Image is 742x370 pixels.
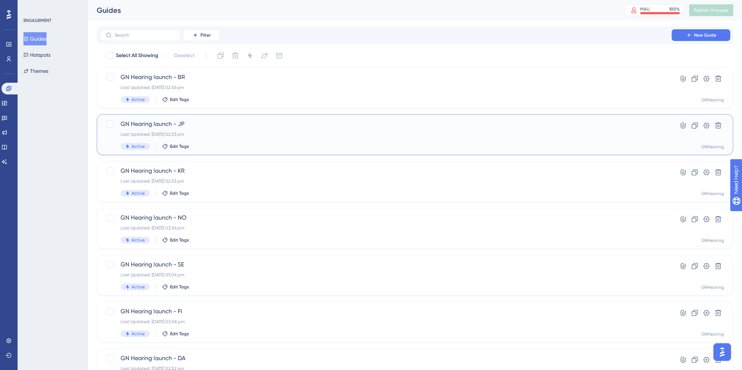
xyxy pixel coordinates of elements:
[121,131,651,137] div: Last Updated: [DATE] 02.53 pm
[115,33,174,38] input: Search
[132,97,145,102] span: Active
[121,178,651,184] div: Last Updated: [DATE] 02.53 pm
[162,143,189,149] button: Edit Tags
[121,73,651,82] span: GN Hearing launch - BR
[162,97,189,102] button: Edit Tags
[170,237,189,243] span: Edit Tags
[701,97,724,103] div: GNHearing
[121,354,651,363] span: GN Hearing launch - DA
[121,120,651,128] span: GN Hearing launch - JP
[672,29,730,41] button: New Guide
[23,18,51,23] div: ENGAGEMENT
[162,190,189,196] button: Edit Tags
[162,284,189,290] button: Edit Tags
[121,225,651,231] div: Last Updated: [DATE] 03.06 pm
[701,284,724,290] div: GNHearing
[121,260,651,269] span: GN Hearing launch - SE
[121,307,651,316] span: GN Hearing launch - FI
[23,32,47,45] button: Guides
[200,32,211,38] span: Filter
[701,331,724,337] div: GNHearing
[132,284,145,290] span: Active
[121,167,651,175] span: GN Hearing launch - KR
[97,5,606,15] div: Guides
[694,32,716,38] span: New Guide
[170,97,189,102] span: Edit Tags
[162,237,189,243] button: Edit Tags
[23,48,51,61] button: Hotspots
[689,4,733,16] button: Publish Changes
[701,238,724,243] div: GNHearing
[121,213,651,222] span: GN Hearing launch - NO
[121,319,651,325] div: Last Updated: [DATE] 03.08 pm
[116,51,158,60] span: Select All Showing
[170,190,189,196] span: Edit Tags
[694,7,729,13] span: Publish Changes
[701,191,724,197] div: GNHearing
[121,272,651,278] div: Last Updated: [DATE] 03.06 pm
[23,64,48,78] button: Themes
[132,190,145,196] span: Active
[162,331,189,337] button: Edit Tags
[640,6,650,12] div: MAU
[132,237,145,243] span: Active
[121,85,651,90] div: Last Updated: [DATE] 02.56 pm
[170,284,189,290] span: Edit Tags
[669,6,680,12] div: 100 %
[170,143,189,149] span: Edit Tags
[132,143,145,149] span: Active
[711,341,733,363] iframe: UserGuiding AI Assistant Launcher
[183,29,220,41] button: Filter
[170,331,189,337] span: Edit Tags
[17,2,46,11] span: Need Help?
[132,331,145,337] span: Active
[167,49,201,62] button: Deselect
[174,51,195,60] span: Deselect
[701,144,724,150] div: GNHearing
